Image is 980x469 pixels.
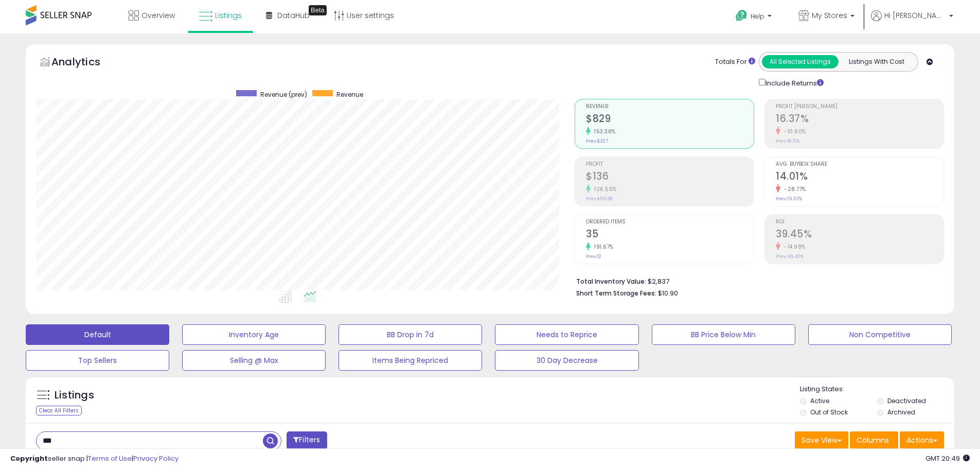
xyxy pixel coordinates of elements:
[591,243,614,251] small: 191.67%
[51,55,120,72] h5: Analytics
[751,12,764,21] span: Help
[336,90,363,99] span: Revenue
[277,10,310,21] span: DataHub
[591,128,616,135] small: 153.36%
[780,128,806,135] small: -10.60%
[576,289,656,298] b: Short Term Storage Fees:
[287,431,327,449] button: Filters
[260,90,307,99] span: Revenue (prev)
[652,324,795,345] button: BB Price Below Min
[576,277,646,286] b: Total Inventory Value:
[812,10,847,21] span: My Stores
[338,324,482,345] button: BB Drop in 7d
[776,253,804,259] small: Prev: 46.40%
[182,324,326,345] button: Inventory Age
[795,431,848,449] button: Save View
[776,170,943,184] h2: 14.01%
[735,9,748,22] i: Get Help
[36,406,82,415] div: Clear All Filters
[26,350,169,371] button: Top Sellers
[586,170,754,184] h2: $136
[495,324,638,345] button: Needs to Reprice
[776,162,943,167] span: Avg. Buybox Share
[871,10,953,33] a: Hi [PERSON_NAME]
[838,55,915,68] button: Listings With Cost
[887,396,926,405] label: Deactivated
[55,388,94,403] h5: Listings
[88,454,132,463] a: Terms of Use
[586,113,754,127] h2: $829
[215,10,242,21] span: Listings
[586,162,754,167] span: Profit
[586,138,608,144] small: Prev: $327
[776,138,800,144] small: Prev: 18.31%
[810,408,848,416] label: Out of Stock
[133,454,179,463] a: Privacy Policy
[810,396,829,405] label: Active
[776,113,943,127] h2: 16.37%
[309,5,327,15] div: Tooltip anchor
[776,196,802,202] small: Prev: 19.67%
[884,10,946,21] span: Hi [PERSON_NAME]
[776,228,943,242] h2: 39.45%
[182,350,326,371] button: Selling @ Max
[586,228,754,242] h2: 35
[727,2,782,33] a: Help
[800,385,954,394] p: Listing States:
[586,219,754,225] span: Ordered Items
[808,324,952,345] button: Non Competitive
[586,196,613,202] small: Prev: $59.88
[776,104,943,110] span: Profit [PERSON_NAME]
[762,55,839,68] button: All Selected Listings
[591,185,617,193] small: 126.55%
[658,288,678,298] span: $10.90
[576,274,936,287] li: $2,837
[900,431,944,449] button: Actions
[586,253,601,259] small: Prev: 12
[10,454,179,464] div: seller snap | |
[850,431,898,449] button: Columns
[26,324,169,345] button: Default
[495,350,638,371] button: 30 Day Decrease
[887,408,915,416] label: Archived
[925,454,970,463] span: 2025-09-15 20:49 GMT
[586,104,754,110] span: Revenue
[776,219,943,225] span: ROI
[338,350,482,371] button: Items Being Repriced
[751,77,836,89] div: Include Returns
[780,185,806,193] small: -28.77%
[780,243,806,251] small: -14.98%
[10,454,48,463] strong: Copyright
[857,435,889,445] span: Columns
[715,57,755,67] div: Totals For
[141,10,175,21] span: Overview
